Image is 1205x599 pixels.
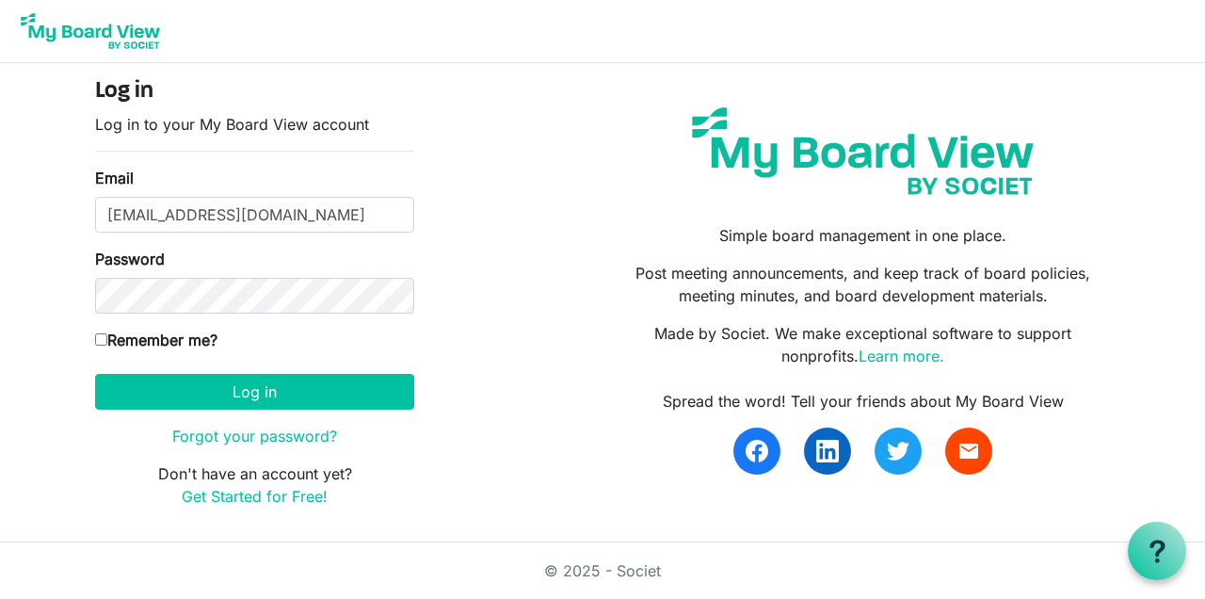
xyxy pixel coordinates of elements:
p: Post meeting announcements, and keep track of board policies, meeting minutes, and board developm... [617,262,1110,307]
h4: Log in [95,78,414,105]
p: Log in to your My Board View account [95,113,414,136]
div: Spread the word! Tell your friends about My Board View [617,390,1110,413]
img: twitter.svg [887,440,909,462]
button: Log in [95,374,414,410]
img: facebook.svg [746,440,768,462]
a: email [945,428,992,475]
a: Learn more. [859,347,944,365]
a: Get Started for Free! [182,487,328,506]
p: Simple board management in one place. [617,224,1110,247]
img: my-board-view-societ.svg [678,93,1048,209]
a: © 2025 - Societ [544,561,661,580]
label: Password [95,248,165,270]
label: Email [95,167,134,189]
a: Forgot your password? [172,427,337,445]
input: Remember me? [95,333,107,346]
span: email [957,440,980,462]
p: Don't have an account yet? [95,462,414,508]
label: Remember me? [95,329,217,351]
p: Made by Societ. We make exceptional software to support nonprofits. [617,322,1110,367]
img: My Board View Logo [15,8,166,55]
img: linkedin.svg [816,440,839,462]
